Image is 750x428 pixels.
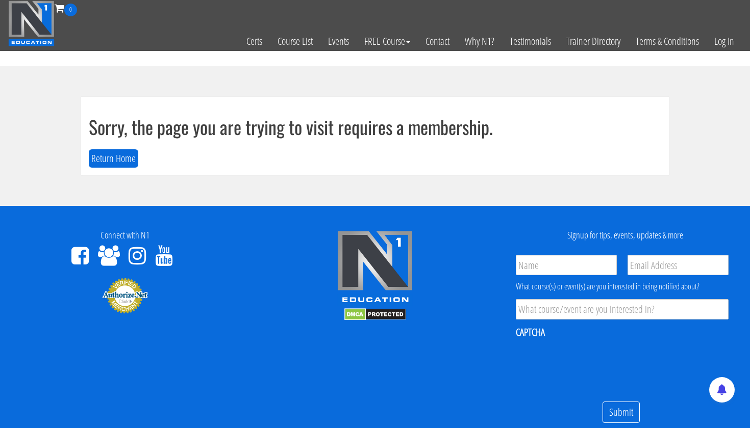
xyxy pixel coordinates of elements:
img: Authorize.Net Merchant - Click to Verify [102,277,148,314]
h4: Connect with N1 [8,230,242,240]
img: n1-education [8,1,55,46]
button: Return Home [89,149,138,168]
a: Terms & Conditions [628,16,707,66]
a: Contact [418,16,457,66]
a: Log In [707,16,742,66]
a: Why N1? [457,16,502,66]
h1: Sorry, the page you are trying to visit requires a membership. [89,117,661,137]
a: Trainer Directory [559,16,628,66]
a: 0 [55,1,77,15]
span: 0 [64,4,77,16]
img: DMCA.com Protection Status [344,308,406,320]
a: Events [320,16,357,66]
iframe: reCAPTCHA [516,345,671,385]
input: Submit [603,402,640,423]
label: CAPTCHA [516,326,545,339]
div: What course(s) or event(s) are you interested in being notified about? [516,280,729,292]
input: What course/event are you interested in? [516,299,729,319]
input: Name [516,255,617,275]
a: Testimonials [502,16,559,66]
a: FREE Course [357,16,418,66]
a: Course List [270,16,320,66]
h4: Signup for tips, events, updates & more [508,230,742,240]
input: Email Address [628,255,729,275]
img: n1-edu-logo [337,230,413,306]
a: Certs [239,16,270,66]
